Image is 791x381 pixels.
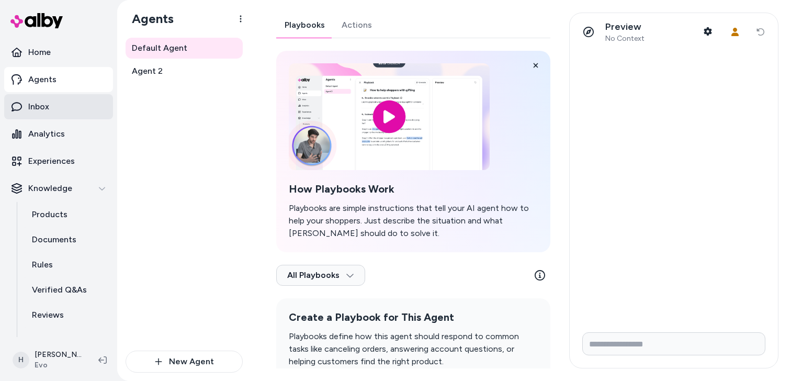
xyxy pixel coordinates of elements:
[35,360,82,371] span: Evo
[32,284,87,296] p: Verified Q&As
[605,21,645,33] p: Preview
[6,343,90,377] button: H[PERSON_NAME]Evo
[21,202,113,227] a: Products
[289,183,538,196] h2: How Playbooks Work
[28,128,65,140] p: Analytics
[28,46,51,59] p: Home
[123,11,174,27] h1: Agents
[4,67,113,92] a: Agents
[32,259,53,271] p: Rules
[10,13,63,28] img: alby Logo
[126,351,243,373] button: New Agent
[28,100,49,113] p: Inbox
[28,73,56,86] p: Agents
[4,121,113,147] a: Analytics
[4,176,113,201] button: Knowledge
[276,265,365,286] button: All Playbooks
[4,40,113,65] a: Home
[132,65,163,77] span: Agent 2
[21,227,113,252] a: Documents
[132,42,187,54] span: Default Agent
[21,252,113,277] a: Rules
[21,302,113,328] a: Reviews
[4,94,113,119] a: Inbox
[289,330,538,368] p: Playbooks define how this agent should respond to common tasks like canceling orders, answering a...
[276,13,333,38] a: Playbooks
[289,311,538,324] h2: Create a Playbook for This Agent
[28,182,72,195] p: Knowledge
[32,309,64,321] p: Reviews
[32,208,67,221] p: Products
[605,34,645,43] span: No Context
[28,155,75,167] p: Experiences
[35,350,82,360] p: [PERSON_NAME]
[333,13,380,38] a: Actions
[32,233,76,246] p: Documents
[126,38,243,59] a: Default Agent
[582,332,765,355] input: Write your prompt here
[32,334,101,346] p: Survey Questions
[21,277,113,302] a: Verified Q&As
[287,270,354,281] span: All Playbooks
[126,61,243,82] a: Agent 2
[289,202,538,240] p: Playbooks are simple instructions that tell your AI agent how to help your shoppers. Just describ...
[21,328,113,353] a: Survey Questions
[13,352,29,368] span: H
[4,149,113,174] a: Experiences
